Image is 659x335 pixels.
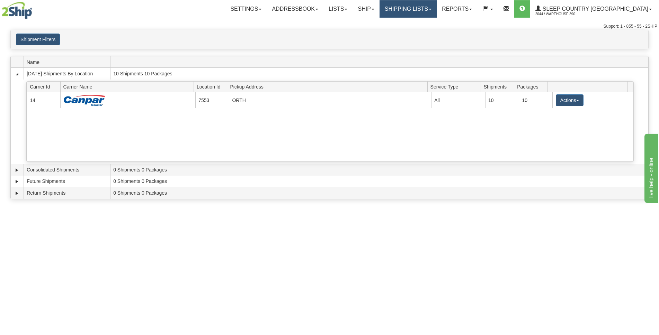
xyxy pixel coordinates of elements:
[229,92,431,108] td: ORTH
[110,164,648,176] td: 0 Shipments 0 Packages
[437,0,477,18] a: Reports
[353,0,379,18] a: Ship
[431,92,485,108] td: All
[485,92,519,108] td: 10
[110,176,648,187] td: 0 Shipments 0 Packages
[2,24,657,29] div: Support: 1 - 855 - 55 - 2SHIP
[14,167,20,174] a: Expand
[63,81,194,92] span: Carrier Name
[24,176,110,187] td: Future Shipments
[430,81,481,92] span: Service Type
[14,71,20,77] a: Collapse
[484,81,514,92] span: Shipments
[27,92,60,108] td: 14
[225,0,267,18] a: Settings
[380,0,437,18] a: Shipping lists
[541,6,648,12] span: Sleep Country [GEOGRAPHIC_DATA]
[14,190,20,197] a: Expand
[230,81,427,92] span: Pickup Address
[556,94,584,106] button: Actions
[30,81,60,92] span: Carrier Id
[110,187,648,199] td: 0 Shipments 0 Packages
[267,0,323,18] a: Addressbook
[27,57,110,67] span: Name
[535,11,587,18] span: 2044 / Warehouse 390
[24,164,110,176] td: Consolidated Shipments
[24,68,110,80] td: [DATE] Shipments By Location
[530,0,657,18] a: Sleep Country [GEOGRAPHIC_DATA] 2044 / Warehouse 390
[519,92,552,108] td: 10
[5,4,64,12] div: live help - online
[195,92,229,108] td: 7553
[517,81,547,92] span: Packages
[323,0,353,18] a: Lists
[643,132,658,203] iframe: chat widget
[24,187,110,199] td: Return Shipments
[2,2,32,19] img: logo2044.jpg
[64,95,105,106] img: Canpar
[14,178,20,185] a: Expand
[16,34,60,45] button: Shipment Filters
[110,68,648,80] td: 10 Shipments 10 Packages
[197,81,227,92] span: Location Id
